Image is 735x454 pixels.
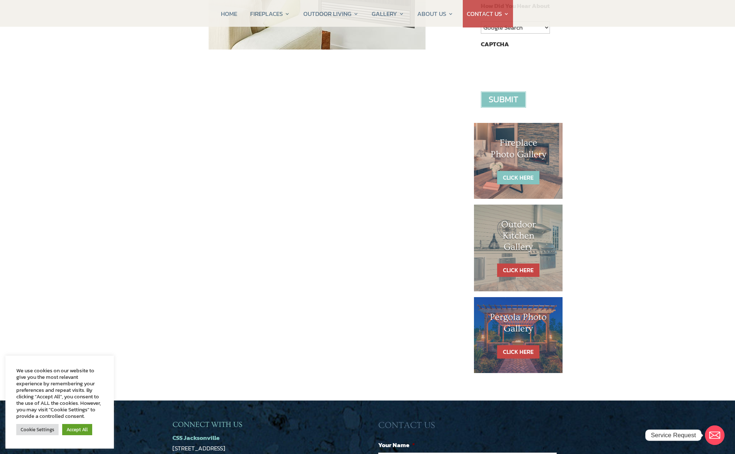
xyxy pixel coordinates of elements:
[62,424,92,435] a: Accept All
[497,171,539,184] a: CLICK HERE
[378,441,415,449] label: Your Name
[488,219,548,257] h1: Outdoor Kitchen Gallery
[497,345,539,359] a: CLICK HERE
[16,424,59,435] a: Cookie Settings
[172,444,225,453] a: [STREET_ADDRESS]
[481,40,509,48] label: CAPTCHA
[488,137,548,163] h1: Fireplace Photo Gallery
[172,420,242,429] span: CONNECT WITH US
[16,367,103,419] div: We use cookies on our website to give you the most relevant experience by remembering your prefer...
[497,264,539,277] a: CLICK HERE
[481,52,591,80] iframe: reCAPTCHA
[481,91,526,108] input: Submit
[705,425,725,445] a: Email
[488,312,548,338] h1: Pergola Photo Gallery
[172,433,219,442] a: CSS Jacksonville
[378,420,563,434] h3: CONTACT US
